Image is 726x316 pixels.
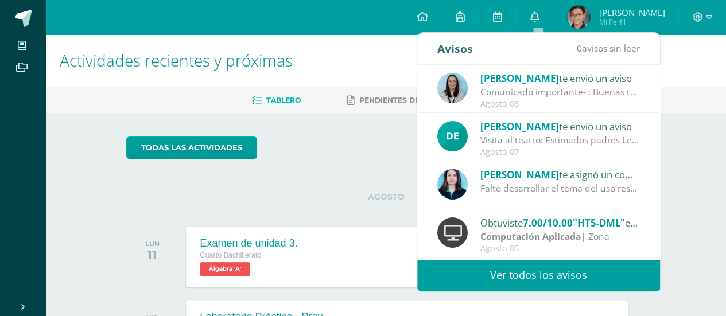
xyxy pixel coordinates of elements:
[480,147,640,157] div: Agosto 07
[437,33,473,64] div: Avisos
[480,85,640,99] div: Comunicado importante- : Buenas tardes estimados padres de familia, Les compartimos información i...
[200,237,297,249] div: Examen de unidad 3.
[480,134,640,147] div: Visita al teatro: Estimados padres Les informamos sobre la actividad de la visita al teatro. Espe...
[60,49,293,71] span: Actividades recientes y próximas
[599,7,665,18] span: [PERSON_NAME]
[599,17,665,27] span: Mi Perfil
[480,99,640,109] div: Agosto 08
[126,136,257,159] a: todas las Actividades
[480,120,559,133] span: [PERSON_NAME]
[200,251,261,259] span: Cuarto Bachillerato
[437,73,468,103] img: aed16db0a88ebd6752f21681ad1200a1.png
[480,71,640,85] div: te envió un aviso
[350,192,423,202] span: AGOSTO
[480,119,640,134] div: te envió un aviso
[480,230,640,243] div: | Zona
[480,215,640,230] div: Obtuviste en
[480,168,559,181] span: [PERSON_NAME]
[437,169,468,200] img: cccdcb54ef791fe124cc064e0dd18e00.png
[573,216,625,229] span: "HT5-DML"
[266,96,301,104] span: Tablero
[523,216,573,229] span: 7.00/10.00
[252,91,301,110] a: Tablero
[577,42,582,54] span: 0
[480,244,640,253] div: Agosto 05
[145,248,160,262] div: 11
[480,230,581,243] strong: Computación Aplicada
[437,121,468,151] img: 9fa0c54c0c68d676f2f0303209928c54.png
[577,42,640,54] span: avisos sin leer
[480,72,559,85] span: [PERSON_NAME]
[417,259,660,291] a: Ver todos los avisos
[567,6,590,29] img: 3bba886a9c75063d96c5e58f8e6632be.png
[480,182,640,195] div: Faltó desarrollar el tema del uso responsable del conocimiento
[359,96,457,104] span: Pendientes de entrega
[200,262,250,276] span: Álgebra 'A'
[347,91,457,110] a: Pendientes de entrega
[480,167,640,182] div: te asignó un comentario en 'Fase 1 PROYECTOS Investigación' para 'Ciencias Sociales y Formación C...
[145,240,160,248] div: LUN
